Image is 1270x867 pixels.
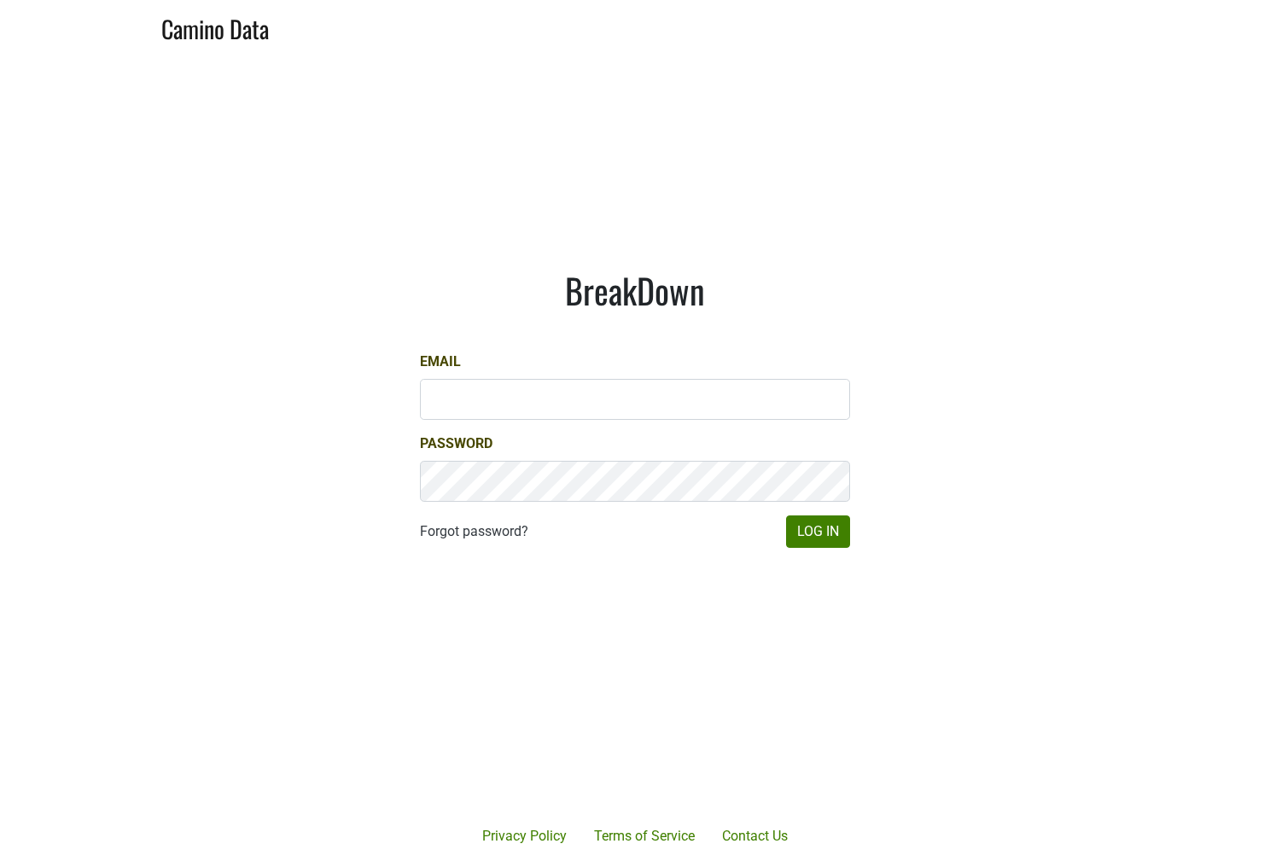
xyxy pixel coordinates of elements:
[708,819,801,853] a: Contact Us
[161,7,269,47] a: Camino Data
[469,819,580,853] a: Privacy Policy
[580,819,708,853] a: Terms of Service
[420,521,528,542] a: Forgot password?
[420,270,850,311] h1: BreakDown
[420,433,492,454] label: Password
[420,352,461,372] label: Email
[786,515,850,548] button: Log In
